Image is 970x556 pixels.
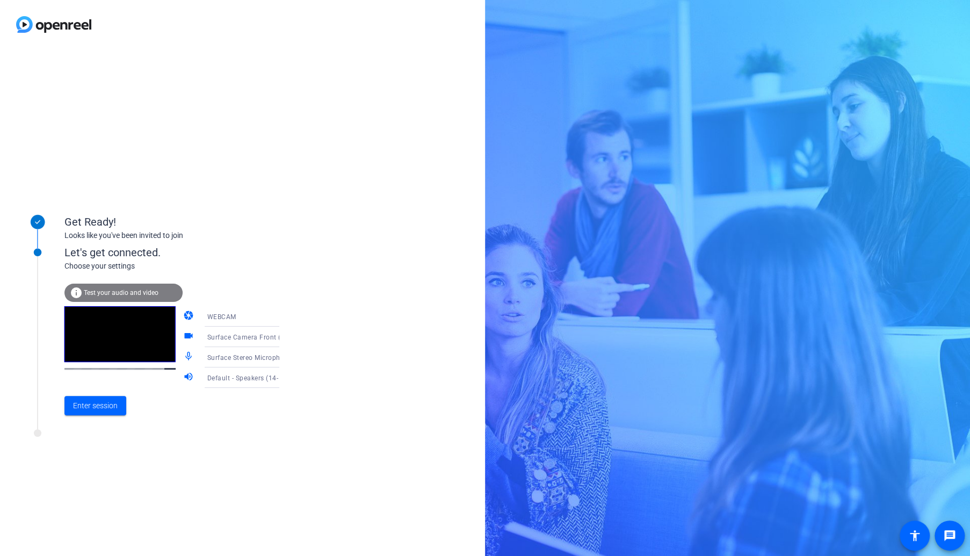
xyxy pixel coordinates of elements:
[183,330,196,343] mat-icon: videocam
[908,529,921,542] mat-icon: accessibility
[70,286,83,299] mat-icon: info
[207,313,236,321] span: WEBCAM
[64,396,126,415] button: Enter session
[943,529,956,542] mat-icon: message
[64,261,301,272] div: Choose your settings
[73,400,118,411] span: Enter session
[84,289,158,297] span: Test your audio and video
[207,333,316,341] span: Surface Camera Front (045e:0990)
[207,373,393,382] span: Default - Speakers (14- Desk Pro Web Camera) (05a6:0b04)
[64,214,279,230] div: Get Ready!
[183,371,196,384] mat-icon: volume_up
[183,310,196,323] mat-icon: camera
[64,244,301,261] div: Let's get connected.
[207,353,395,362] span: Surface Stereo Microphones (Surface High Definition Audio)
[64,230,279,241] div: Looks like you've been invited to join
[183,351,196,364] mat-icon: mic_none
